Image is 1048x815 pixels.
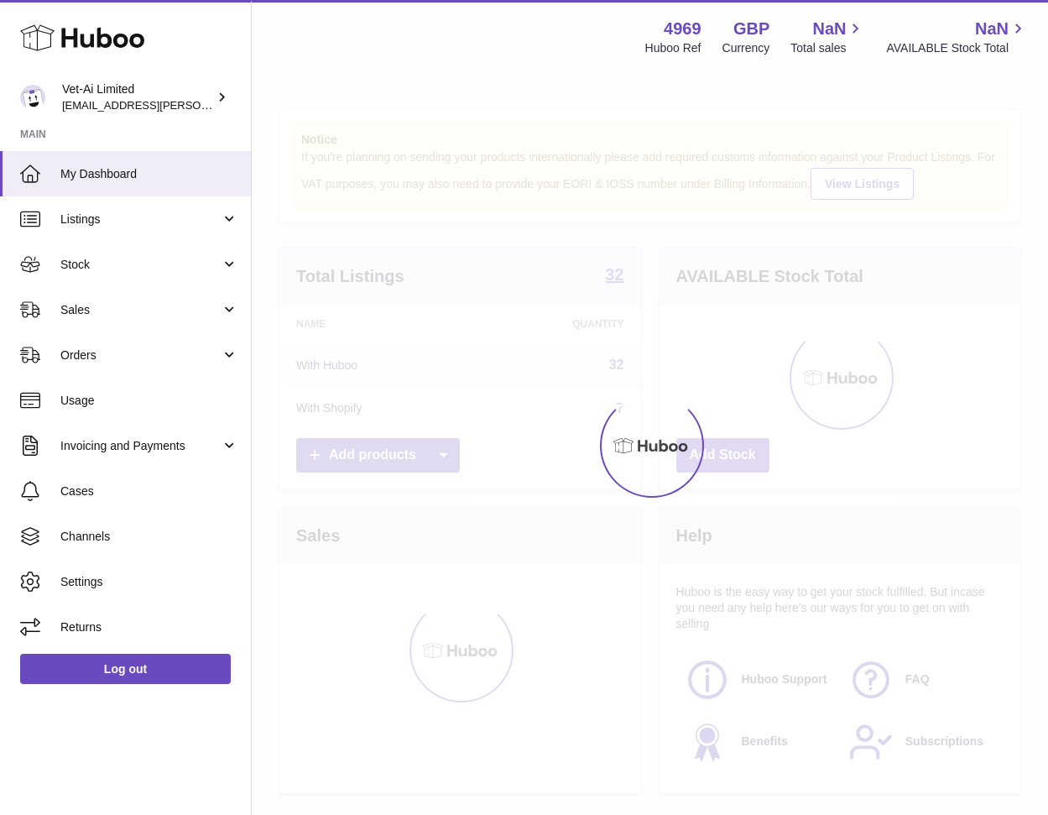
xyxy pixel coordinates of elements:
span: Stock [60,257,221,273]
a: NaN AVAILABLE Stock Total [886,18,1028,56]
div: Vet-Ai Limited [62,81,213,113]
span: Total sales [790,40,865,56]
span: Usage [60,393,238,409]
span: My Dashboard [60,166,238,182]
a: NaN Total sales [790,18,865,56]
div: Huboo Ref [645,40,701,56]
span: NaN [975,18,1009,40]
span: AVAILABLE Stock Total [886,40,1028,56]
strong: 4969 [664,18,701,40]
span: NaN [812,18,846,40]
div: Currency [722,40,770,56]
span: Sales [60,302,221,318]
span: Orders [60,347,221,363]
span: Invoicing and Payments [60,438,221,454]
span: Cases [60,483,238,499]
span: Returns [60,619,238,635]
span: Listings [60,212,221,227]
span: [EMAIL_ADDRESS][PERSON_NAME][DOMAIN_NAME] [62,98,336,112]
strong: GBP [733,18,769,40]
span: Settings [60,574,238,590]
span: Channels [60,529,238,545]
a: Log out [20,654,231,684]
img: abbey.fraser-roe@vet-ai.com [20,85,45,110]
